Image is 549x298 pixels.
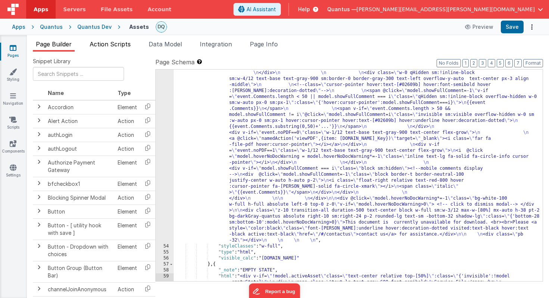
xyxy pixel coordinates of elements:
[90,40,131,48] span: Action Scripts
[33,58,71,65] span: Snippet Library
[33,67,124,81] input: Search Snippets ...
[115,282,140,296] td: Action
[115,205,140,218] td: Element
[115,177,140,191] td: Element
[115,240,140,261] td: Element
[250,40,278,48] span: Page Info
[45,128,115,142] td: authLogin
[63,6,86,13] span: Servers
[437,59,461,67] button: No Folds
[505,59,513,67] button: 6
[115,156,140,177] td: Element
[155,58,195,67] span: Page Schema
[156,22,167,32] img: 1021820d87a3b39413df04cdda3ae7ec
[327,6,543,13] button: Quantus — [PERSON_NAME][EMAIL_ADDRESS][PERSON_NAME][DOMAIN_NAME]
[115,114,140,128] td: Action
[34,6,48,13] span: Apps
[488,59,495,67] button: 4
[45,142,115,156] td: authLogout
[45,156,115,177] td: Authorize Payment Gateway
[501,21,524,33] button: Save
[118,90,131,96] span: Type
[514,59,522,67] button: 7
[298,6,310,13] span: Help
[156,255,174,261] div: 56
[357,6,535,13] span: [PERSON_NAME][EMAIL_ADDRESS][PERSON_NAME][DOMAIN_NAME]
[156,267,174,273] div: 58
[527,22,537,32] button: Options
[149,40,182,48] span: Data Model
[45,240,115,261] td: Button - Dropdown with choices
[327,6,357,13] span: Quantus —
[45,282,115,296] td: channelJoinAnonymous
[523,59,543,67] button: Format
[48,90,64,96] span: Name
[129,24,149,30] h4: Assets
[40,23,63,31] div: Quantus
[45,205,115,218] td: Button
[156,249,174,255] div: 55
[115,218,140,240] td: Element
[233,3,281,16] button: AI Assistant
[470,59,477,67] button: 2
[115,261,140,282] td: Element
[101,6,133,13] span: File Assets
[246,6,276,13] span: AI Assistant
[12,23,25,31] div: Apps
[45,100,115,114] td: Accordion
[460,21,498,33] button: Preview
[45,177,115,191] td: bfcheckbox1
[115,191,140,205] td: Action
[45,261,115,282] td: Button Group (Button Bar)
[45,191,115,205] td: Blocking Spinner Modal
[36,40,72,48] span: Page Builder
[156,243,174,249] div: 54
[156,261,174,267] div: 57
[77,23,112,31] div: Quantus Dev
[497,59,504,67] button: 5
[115,142,140,156] td: Action
[115,100,140,114] td: Element
[479,59,486,67] button: 3
[462,59,469,67] button: 1
[45,114,115,128] td: Alert Action
[45,218,115,240] td: Button - [ utility hook with save ]
[200,40,232,48] span: Integration
[115,128,140,142] td: Action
